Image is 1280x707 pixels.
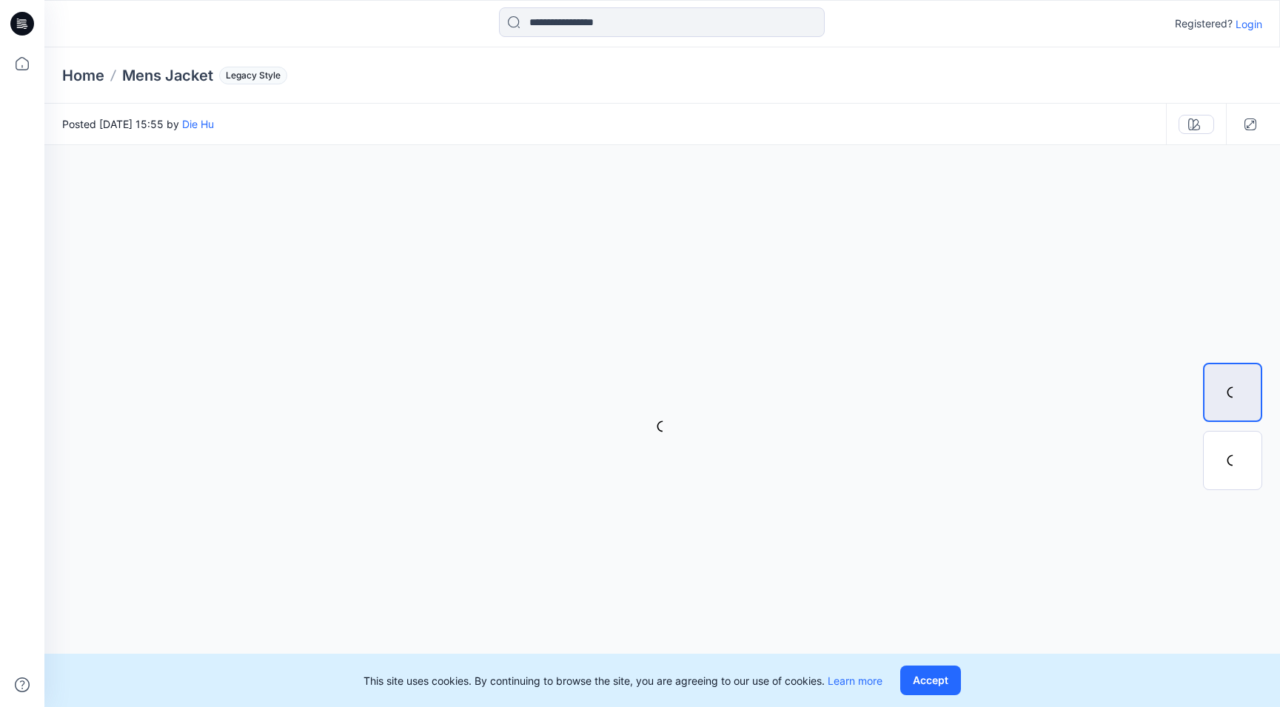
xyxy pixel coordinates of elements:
p: This site uses cookies. By continuing to browse the site, you are agreeing to our use of cookies. [363,673,882,688]
a: Home [62,65,104,86]
button: Legacy Style [213,65,287,86]
a: Learn more [828,674,882,687]
p: Login [1236,16,1262,32]
p: Registered? [1175,15,1233,33]
span: Legacy Style [219,67,287,84]
p: Mens Jacket [122,65,213,86]
button: Accept [900,666,961,695]
span: Posted [DATE] 15:55 by [62,116,214,132]
a: Die Hu [182,118,214,130]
